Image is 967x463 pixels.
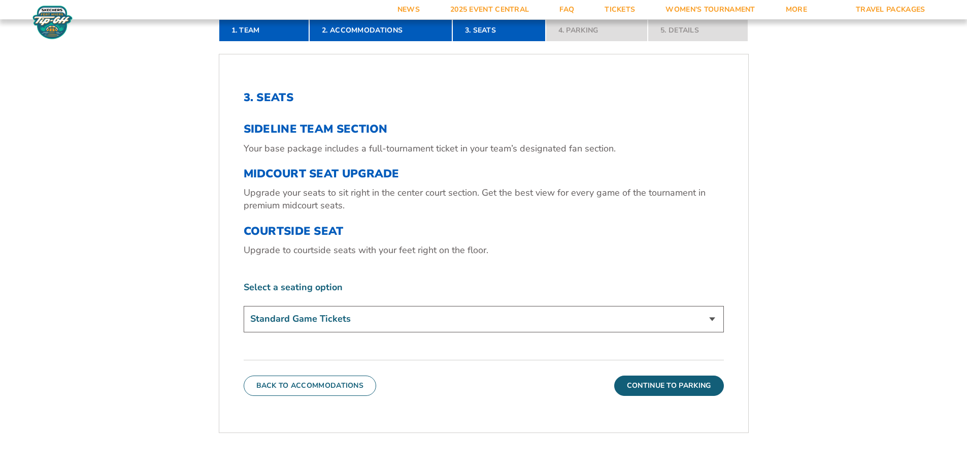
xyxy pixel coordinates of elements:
h2: 3. Seats [244,91,724,104]
a: 2. Accommodations [309,19,452,42]
h3: COURTSIDE SEAT [244,225,724,238]
img: Fort Myers Tip-Off [30,5,75,40]
p: Your base package includes a full-tournament ticket in your team’s designated fan section. [244,142,724,155]
a: 1. Team [219,19,310,42]
button: Continue To Parking [614,376,724,396]
button: Back To Accommodations [244,376,377,396]
label: Select a seating option [244,281,724,294]
p: Upgrade to courtside seats with your feet right on the floor. [244,244,724,257]
p: Upgrade your seats to sit right in the center court section. Get the best view for every game of ... [244,187,724,212]
h3: MIDCOURT SEAT UPGRADE [244,167,724,180]
h3: SIDELINE TEAM SECTION [244,122,724,136]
